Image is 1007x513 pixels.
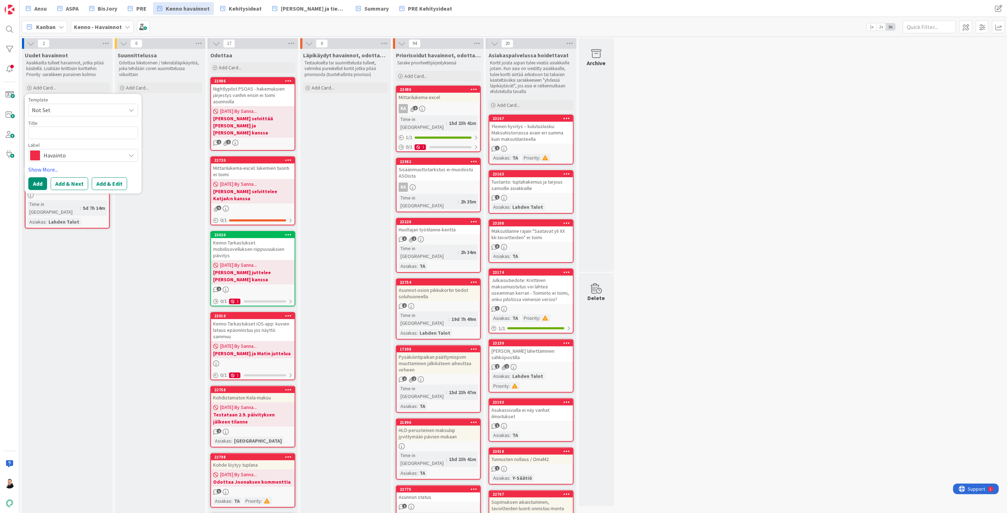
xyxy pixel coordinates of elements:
div: 22986 [211,78,295,84]
a: 21896HLÖ-perusteinen maksulaji jyvittymään päivien mukaanTime in [GEOGRAPHIC_DATA]:15d 23h 41mAsi... [396,419,481,480]
div: TA [511,252,520,260]
span: [DATE] By Sanna... [220,342,257,350]
div: 23208Maksutilanne rajain "Saatavat yli XX kk-tavoitteiden" ei toimi [489,220,573,242]
span: : [417,329,418,337]
b: [PERSON_NAME] selvittelee KatjaA:n kanssa [213,188,292,202]
div: Delete [588,294,605,302]
div: 22720 [211,157,295,163]
div: Priority [522,154,539,162]
span: 20 [501,39,513,48]
span: 2 [217,429,221,433]
div: Time in [GEOGRAPHIC_DATA] [399,311,449,327]
div: 22754Asunnot-osion pikkukortin tiedot soluhuoneella [397,279,480,301]
span: 94 [409,39,421,48]
span: 2 [412,376,416,381]
div: Kenno Tarkastukset iOS-app: kuvien lataus epäonnistuu jos näyttö sammuu [211,319,295,341]
div: Asiakas [491,154,510,162]
span: PRE [136,4,147,13]
div: 19d 7h 49m [450,315,478,323]
a: 23174Julkaisutiedote: Kriittinen maksumuistutus voi lähteä useamman kerran - Toiminto ei toimi, o... [489,269,574,334]
div: KA [397,104,480,113]
div: TA [511,314,520,322]
span: : [510,203,511,211]
div: 22754 [400,280,480,285]
span: : [458,198,459,206]
a: 23018Tunnusten nollaus / OmaM2Asiakas:Y-Säätiö [489,448,574,485]
span: Ansu [34,4,47,13]
span: 1 [495,195,500,200]
p: Testaukselta tai suunnittelusta tulleet, valmiiksi pureskellut kortit jotka pitää priorisoida (tu... [305,60,387,77]
span: 0 [316,39,328,48]
b: Testataan 2.9. päivityksen jälkeen tilanne [213,411,292,425]
span: 3 [495,244,500,249]
a: [PERSON_NAME] ja tiedotteet [268,2,349,15]
div: 23020 [211,232,295,238]
div: 22986 [214,79,295,83]
div: 23018 [489,448,573,455]
div: Lahden Talot [511,372,545,380]
div: 23239[PERSON_NAME] lähettäminen sähköpostilla [489,340,573,362]
div: Asiakas [491,431,510,439]
div: [GEOGRAPHIC_DATA] [232,437,284,445]
div: 23228 [400,219,480,224]
div: 23018 [493,449,573,454]
div: Kohdistamaton Kela-maksu [211,393,295,402]
div: TA [511,431,520,439]
div: 22486 [397,86,480,93]
div: Asukassivuilla ei näy vanhat ilmoitukset [489,405,573,421]
a: PRE [124,2,151,15]
div: Priority [522,314,539,322]
span: [DATE] By Sanna... [220,261,257,269]
span: : [510,154,511,162]
div: Pysäköintipaikan päättymispvm muuttaminen jälkikäteen aiheuttaa virheen [397,352,480,374]
div: 2h 34m [459,248,478,256]
div: 22754 [397,279,480,286]
div: 23208 [493,221,573,226]
span: [DATE] By Sanna... [220,404,257,411]
div: Asiakas [491,372,510,380]
span: [PERSON_NAME] ja tiedotteet [281,4,345,13]
span: : [510,474,511,482]
button: Add & Edit [92,177,127,190]
div: Time in [GEOGRAPHIC_DATA] [28,200,80,216]
span: 0 / 1 [220,298,227,305]
div: Y-Säätiö [511,474,534,482]
div: Lahden Talot [47,218,81,226]
div: 23193 [493,400,573,405]
div: 0/1 [211,216,295,225]
div: Asiakas [491,474,510,482]
div: 23163 [489,171,573,177]
a: 23228Huoltajan työtilanne-kenttäTime in [GEOGRAPHIC_DATA]:2h 34mAsiakas:TA [396,218,481,273]
a: 23020Kenno Tarkastukset mobiilisovelluksen riippuvuuksien päivitys[DATE] By Sanna...[PERSON_NAME]... [210,231,295,306]
div: 22758Kohdistamaton Kela-maksu [211,387,295,402]
div: 17398Pysäköintipaikan päättymispvm muuttaminen jälkikäteen aiheuttaa virheen [397,346,480,374]
span: Not Set [32,105,120,115]
a: 23137Velkasaldo virheellinenTime in [GEOGRAPHIC_DATA]:5d 7h 14mAsiakas:Lahden Talot [25,174,110,229]
div: 23010 [214,313,295,318]
span: Add Card... [497,102,520,108]
div: TA [511,154,520,162]
a: 22986Nightlypilot PSOAS - hakemuksien järjestys vanhin ensin ei toimi asunnoilla[DATE] By Sanna..... [210,77,295,151]
a: 23010Kenno Tarkastukset iOS-app: kuvien lataus epäonnistuu jos näyttö sammuu[DATE] By Sanna...[PE... [210,312,295,380]
div: Mittarilukema-excel: lukemien tuonti ei toimi [211,163,295,179]
div: Yleinen hyvitys – kulutuslasku: Maksuhistoriassa avain eri summa kuin maksutilanteella [489,122,573,144]
div: 2h 35m [459,198,478,206]
div: 15d 23h 47m [447,388,478,396]
span: 1 [402,504,407,508]
div: 0/11 [397,143,480,151]
span: : [417,402,418,410]
p: Kortit joista aspan tulee viestiä asiakkaille jotain. Kun asia on viestitty asiakkaalle, tulee ko... [490,60,572,95]
div: 1 [415,144,426,150]
span: Kanban [36,23,56,31]
div: TA [418,402,427,410]
span: Add Card... [404,73,427,79]
div: 22486 [400,87,480,92]
div: Archive [587,59,606,67]
span: 1 [495,423,500,428]
div: Asiakas [399,402,417,410]
label: Title [28,120,38,126]
span: : [539,314,540,322]
span: : [510,372,511,380]
a: 22982Sisäänmuuttotarkstus ei muodostu ASOistaKATime in [GEOGRAPHIC_DATA]:2h 35m [396,158,481,212]
div: 22798 [211,454,295,460]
